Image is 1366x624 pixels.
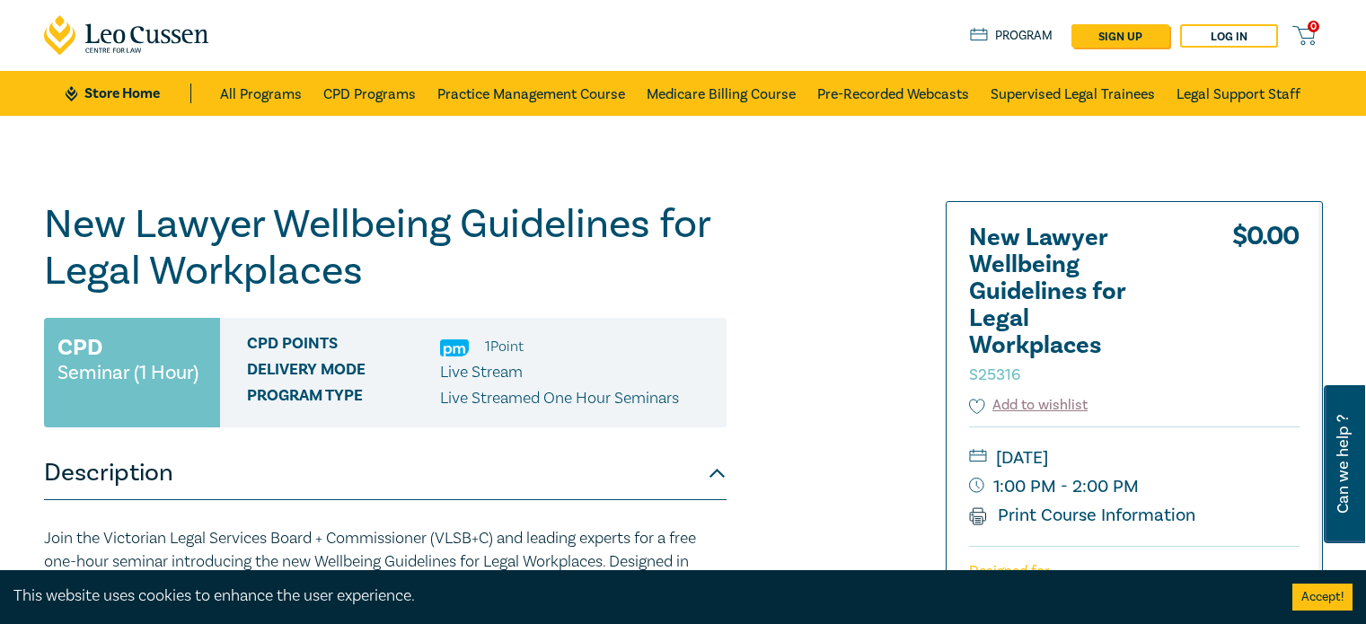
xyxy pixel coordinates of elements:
a: Medicare Billing Course [647,71,796,116]
span: CPD Points [247,335,440,358]
span: Can we help ? [1335,396,1352,532]
h3: CPD [57,331,102,364]
a: Program [970,26,1053,46]
a: CPD Programs [323,71,416,116]
h1: New Lawyer Wellbeing Guidelines for Legal Workplaces [44,201,727,294]
span: Delivery Mode [247,361,440,384]
p: Join the Victorian Legal Services Board + Commissioner (VLSB+C) and leading experts for a free on... [44,527,727,620]
li: 1 Point [485,335,524,358]
div: $ 0.00 [1232,224,1300,395]
img: Practice Management & Business Skills [440,339,469,356]
a: Supervised Legal Trainees [991,71,1155,116]
a: Pre-Recorded Webcasts [817,71,969,116]
a: Practice Management Course [437,71,625,116]
a: Print Course Information [969,504,1196,527]
a: All Programs [220,71,302,116]
small: 1:00 PM - 2:00 PM [969,472,1300,501]
a: sign up [1071,24,1169,48]
button: Accept cookies [1292,584,1353,611]
h2: New Lawyer Wellbeing Guidelines for Legal Workplaces [969,224,1167,386]
p: Live Streamed One Hour Seminars [440,387,679,410]
button: Description [44,446,727,500]
span: 0 [1308,21,1319,32]
small: [DATE] [969,444,1300,472]
span: Live Stream [440,362,523,382]
a: Store Home [66,83,190,103]
small: S25316 [969,365,1020,385]
small: Seminar (1 Hour) [57,364,198,382]
a: Legal Support Staff [1177,71,1300,116]
button: Add to wishlist [969,395,1088,416]
div: This website uses cookies to enhance the user experience. [13,584,1265,608]
span: Program type [247,387,440,410]
a: Log in [1180,24,1278,48]
p: Designed for [969,563,1300,580]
